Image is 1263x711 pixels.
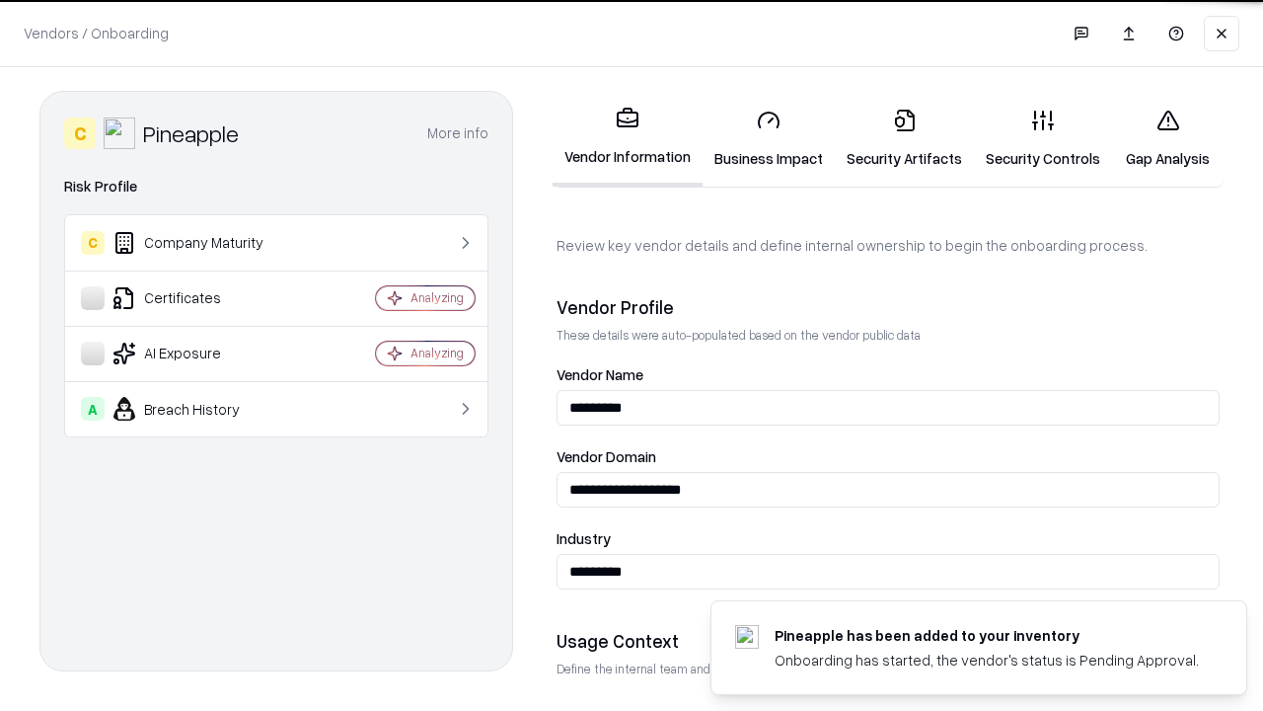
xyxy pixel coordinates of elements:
a: Business Impact [703,93,835,185]
div: Pineapple [143,118,239,149]
p: Vendors / Onboarding [24,23,169,43]
div: Onboarding has started, the vendor's status is Pending Approval. [775,650,1199,671]
img: Pineapple [104,118,135,149]
div: Pineapple has been added to your inventory [775,625,1199,646]
label: Vendor Domain [557,449,1220,464]
label: Industry [557,531,1220,546]
button: More info [427,116,488,151]
div: Analyzing [410,289,464,306]
div: Usage Context [557,629,1220,653]
div: Company Maturity [81,231,317,255]
div: Certificates [81,286,317,310]
img: pineappleenergy.com [735,625,759,649]
p: Define the internal team and reason for using this vendor. This helps assess business relevance a... [557,661,1220,677]
div: C [64,118,96,149]
a: Vendor Information [553,91,703,187]
div: Risk Profile [64,175,488,198]
p: These details were auto-populated based on the vendor public data [557,327,1220,344]
a: Security Controls [974,93,1112,185]
a: Gap Analysis [1112,93,1224,185]
div: C [81,231,105,255]
div: A [81,397,105,421]
div: AI Exposure [81,342,317,365]
label: Vendor Name [557,367,1220,382]
a: Security Artifacts [835,93,974,185]
p: Review key vendor details and define internal ownership to begin the onboarding process. [557,235,1220,256]
div: Breach History [81,397,317,421]
div: Vendor Profile [557,295,1220,319]
div: Analyzing [410,345,464,361]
